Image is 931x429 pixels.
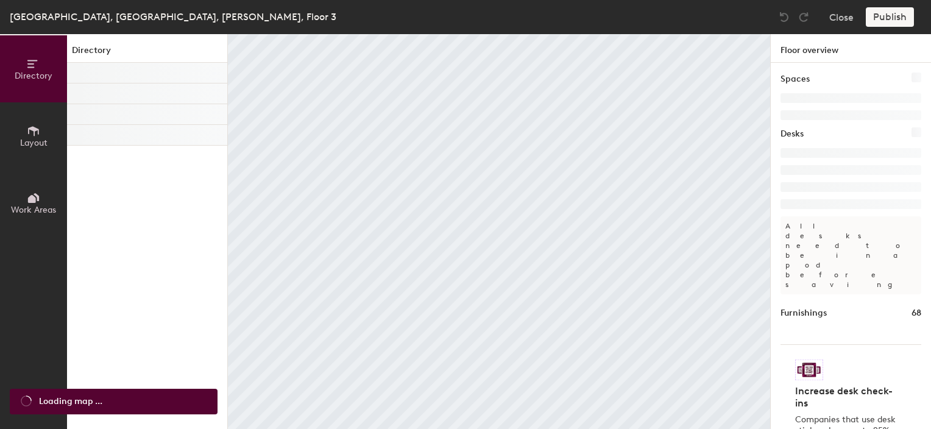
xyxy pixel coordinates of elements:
span: Layout [20,138,48,148]
h1: Directory [67,44,227,63]
h1: Spaces [781,73,810,86]
img: Sticker logo [795,360,823,380]
button: Close [829,7,854,27]
canvas: Map [228,34,770,429]
span: Work Areas [11,205,56,215]
h4: Increase desk check-ins [795,385,899,409]
h1: Furnishings [781,307,827,320]
h1: Desks [781,127,804,141]
span: Directory [15,71,52,81]
div: [GEOGRAPHIC_DATA], [GEOGRAPHIC_DATA], [PERSON_NAME], Floor 3 [10,9,336,24]
span: Loading map ... [39,395,102,408]
h1: 68 [912,307,921,320]
img: Redo [798,11,810,23]
h1: Floor overview [771,34,931,63]
img: Undo [778,11,790,23]
p: All desks need to be in a pod before saving [781,216,921,294]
